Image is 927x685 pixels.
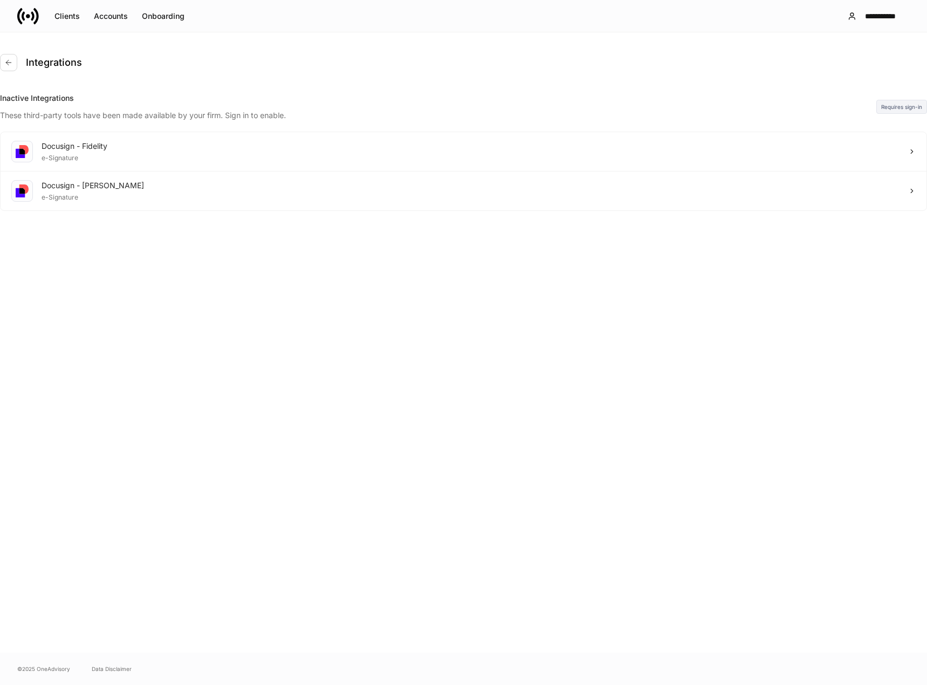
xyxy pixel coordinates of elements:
a: Data Disclaimer [92,665,132,673]
span: © 2025 OneAdvisory [17,665,70,673]
div: Requires sign-in [876,100,927,114]
div: Docusign - [PERSON_NAME] [42,180,144,191]
div: Clients [54,11,80,22]
div: Onboarding [142,11,185,22]
h4: Integrations [26,56,82,69]
div: Docusign - Fidelity [42,141,107,152]
div: e-Signature [42,152,107,162]
div: Accounts [94,11,128,22]
div: e-Signature [42,191,144,202]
